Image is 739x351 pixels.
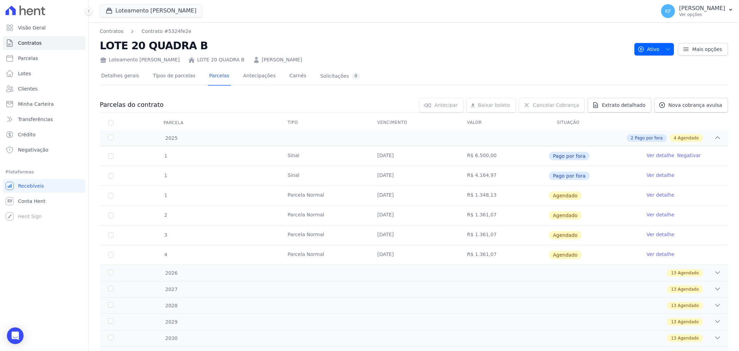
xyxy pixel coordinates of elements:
a: Negativar [677,153,701,158]
a: Nova cobrança avulsa [654,98,728,112]
div: Plataformas [6,168,83,176]
a: Extrato detalhado [588,98,651,112]
span: 2 [631,135,634,141]
th: Valor [459,115,548,130]
span: Pago por fora [635,135,662,141]
span: 2030 [165,335,178,342]
span: 4 [674,135,677,141]
span: 2029 [165,318,178,326]
span: Pago por fora [549,152,590,160]
td: R$ 1.361,07 [459,245,548,265]
input: Só é possível selecionar pagamentos em aberto [108,153,114,159]
a: Mais opções [678,43,728,55]
td: R$ 1.348,13 [459,186,548,205]
div: Solicitações [320,73,360,79]
a: Tipos de parcelas [152,67,197,86]
span: Recebíveis [18,182,44,189]
a: Ver detalhe [646,251,674,258]
input: default [108,193,114,198]
td: R$ 4.164,97 [459,166,548,186]
a: Ver detalhe [646,172,674,179]
span: KF [665,9,671,14]
span: Agendado [678,302,699,309]
a: Minha Carteira [3,97,86,111]
a: Visão Geral [3,21,86,35]
td: R$ 1.361,07 [459,206,548,225]
span: Agendado [678,286,699,292]
span: Visão Geral [18,24,46,31]
a: Transferências [3,112,86,126]
span: Agendado [678,335,699,341]
button: Loteamento [PERSON_NAME] [100,4,202,17]
span: Agendado [678,270,699,276]
h2: LOTE 20 QUADRA B [100,38,629,53]
span: 13 [671,270,676,276]
span: Mais opções [692,46,722,53]
td: Sinal [279,166,369,186]
a: Contrato #5324fe2e [141,28,191,35]
td: [DATE] [369,186,459,205]
td: Parcela Normal [279,245,369,265]
span: 2026 [165,269,178,277]
td: Parcela Normal [279,186,369,205]
a: Antecipações [242,67,277,86]
a: Detalhes gerais [100,67,141,86]
th: Tipo [279,115,369,130]
td: Parcela Normal [279,225,369,245]
span: 4 [164,252,167,257]
div: Open Intercom Messenger [7,327,24,344]
a: Negativação [3,143,86,157]
td: Parcela Normal [279,206,369,225]
span: Minha Carteira [18,101,54,108]
span: 13 [671,302,676,309]
input: default [108,213,114,218]
span: 13 [671,335,676,341]
a: Ver detalhe [646,191,674,198]
span: Negativação [18,146,49,153]
span: 1 [164,153,167,159]
span: Agendado [678,135,699,141]
td: [DATE] [369,225,459,245]
nav: Breadcrumb [100,28,629,35]
span: Conta Hent [18,198,45,205]
button: KF [PERSON_NAME] Ver opções [656,1,739,21]
a: Clientes [3,82,86,96]
a: Lotes [3,67,86,80]
td: Sinal [279,146,369,166]
a: Crédito [3,128,86,142]
a: Contratos [100,28,123,35]
td: R$ 6.500,00 [459,146,548,166]
span: Nova cobrança avulsa [668,102,722,109]
div: Loteamento [PERSON_NAME] [100,56,180,63]
span: Agendado [549,211,582,220]
a: Conta Hent [3,194,86,208]
a: Solicitações0 [319,67,361,86]
th: Vencimento [369,115,459,130]
span: Lotes [18,70,31,77]
span: Pago por fora [549,172,590,180]
button: Ativo [634,43,674,55]
a: LOTE 20 QUADRA B [197,56,245,63]
span: Parcelas [18,55,38,62]
input: default [108,232,114,238]
span: Crédito [18,131,36,138]
a: Ver detalhe [646,211,674,218]
a: Ver detalhe [646,152,674,159]
input: Só é possível selecionar pagamentos em aberto [108,173,114,179]
a: Contratos [3,36,86,50]
th: Situação [548,115,638,130]
span: Clientes [18,85,37,92]
span: 2 [164,212,167,218]
span: 3 [164,232,167,238]
td: [DATE] [369,245,459,265]
a: Parcelas [208,67,231,86]
p: [PERSON_NAME] [679,5,725,12]
span: Contratos [18,40,42,46]
h3: Parcelas do contrato [100,101,164,109]
span: Agendado [549,191,582,200]
span: Ativo [637,43,660,55]
span: 13 [671,286,676,292]
nav: Breadcrumb [100,28,191,35]
td: [DATE] [369,146,459,166]
span: 2025 [165,135,178,142]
